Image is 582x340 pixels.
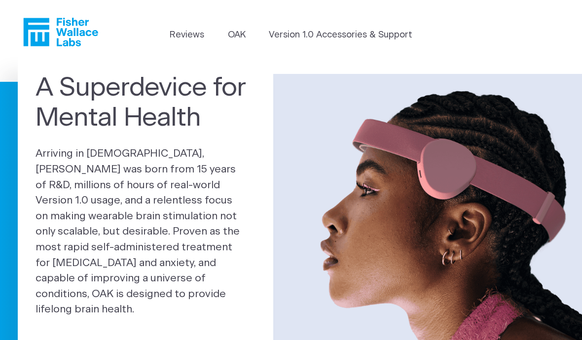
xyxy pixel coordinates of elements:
a: OAK [228,29,246,42]
a: Version 1.0 Accessories & Support [269,29,412,42]
p: Arriving in [DEMOGRAPHIC_DATA], [PERSON_NAME] was born from 15 years of R&D, millions of hours of... [36,146,255,317]
h1: A Superdevice for Mental Health [36,73,255,134]
a: Fisher Wallace [23,18,98,46]
a: Reviews [170,29,204,42]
